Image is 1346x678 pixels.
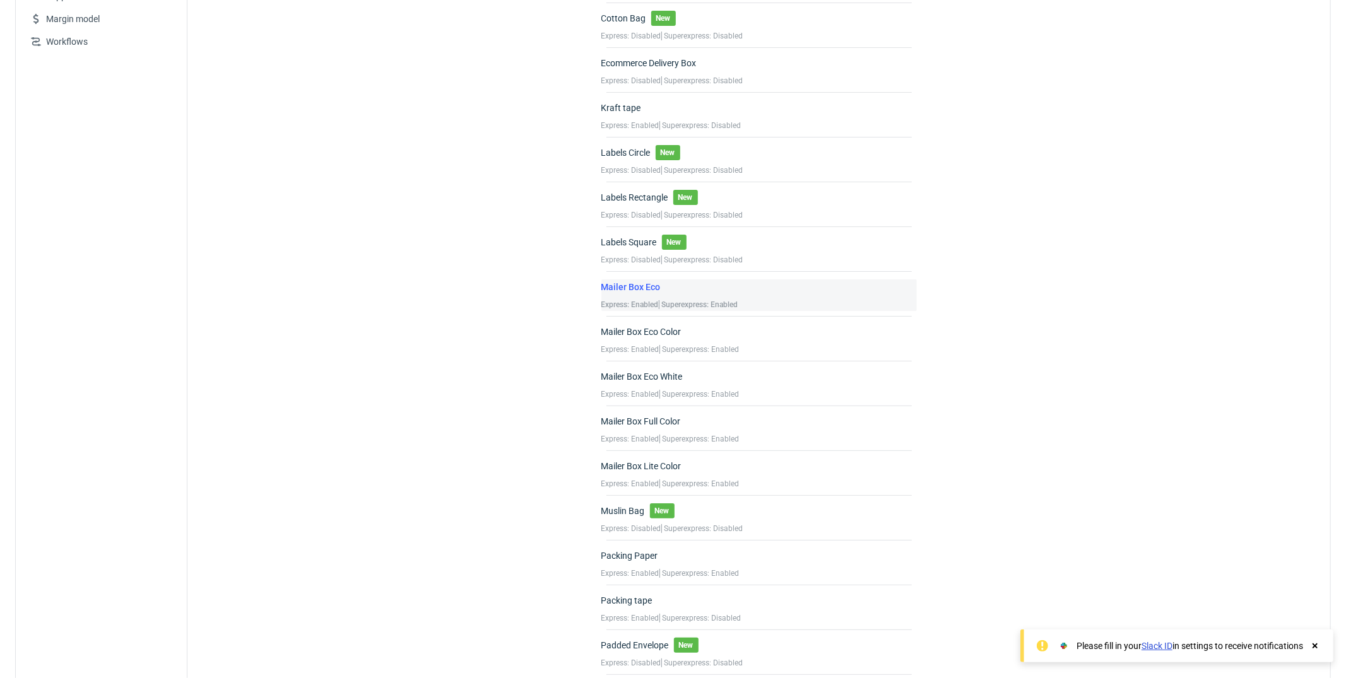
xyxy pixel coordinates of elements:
span: New [656,145,680,160]
div: Ecommerce Delivery Box [601,57,697,69]
span: Margin model [41,13,172,25]
span: Superexpress: Enabled [663,569,740,578]
span: Express: Disabled [601,524,662,533]
span: Superexpress: Enabled [663,435,740,443]
span: Express: Enabled [601,345,660,354]
div: Mailer Box Full Color [601,415,681,428]
span: New [651,11,676,26]
span: Express: Disabled [601,32,662,40]
span: Express: Enabled [601,390,660,399]
span: New [662,235,687,250]
span: Superexpress: Enabled [662,300,738,309]
div: Labels Square [601,236,657,248]
div: Muslin Bag [601,505,645,517]
span: Express: Enabled [601,435,660,443]
span: Express: Enabled [601,300,659,309]
span: Express: Enabled [601,569,660,578]
span: Superexpress: Disabled [664,32,743,40]
span: Workflows [41,35,172,48]
div: Labels Circle [601,146,651,159]
span: Express: Disabled [601,211,662,219]
span: Express: Disabled [601,76,662,85]
span: Superexpress: Disabled [664,524,743,533]
span: Superexpress: Disabled [664,76,743,85]
a: Workflows [26,30,177,53]
div: Packing tape [601,594,652,607]
div: Mailer Box Eco Color [601,325,682,338]
span: Superexpress: Disabled [664,211,743,219]
a: Margin model [26,8,177,30]
span: Express: Disabled [601,255,662,264]
span: Express: Disabled [601,658,662,667]
div: Mailer Box Eco [601,281,661,293]
div: Labels Rectangle [601,191,668,204]
div: Padded Envelope [601,639,669,652]
div: Cotton Bag [601,12,646,25]
div: Please fill in your in settings to receive notifications [1077,640,1303,652]
span: Superexpress: Disabled [663,614,741,622]
span: Superexpress: Disabled [664,658,743,667]
img: Slack [1058,640,1070,652]
span: Express: Enabled [601,479,660,488]
div: Packing Paper [601,549,658,562]
span: Superexpress: Enabled [663,390,740,399]
span: Superexpress: Disabled [664,166,743,175]
div: Kraft tape [601,102,641,114]
span: Superexpress: Enabled [663,345,740,354]
span: Express: Enabled [601,121,660,130]
span: Superexpress: Enabled [663,479,740,488]
span: Superexpress: Disabled [663,121,741,130]
span: New [674,638,699,653]
a: Slack ID [1142,641,1172,651]
div: Mailer Box Lite Color [601,460,682,472]
span: Superexpress: Disabled [664,255,743,264]
div: Mailer Box Eco White [601,370,683,383]
span: New [673,190,698,205]
span: Express: Enabled [601,614,660,622]
span: Express: Disabled [601,166,662,175]
span: New [650,503,675,518]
